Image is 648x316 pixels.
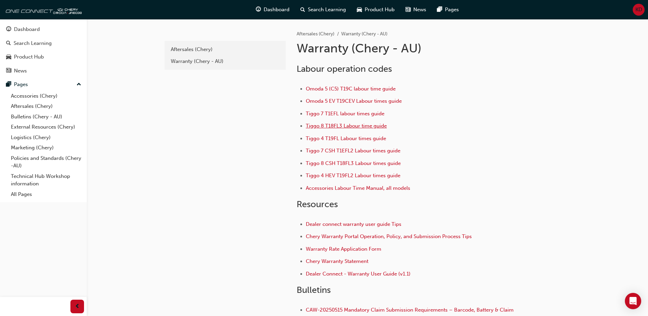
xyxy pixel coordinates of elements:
div: Search Learning [14,39,52,47]
img: oneconnect [3,3,82,16]
span: search-icon [300,5,305,14]
a: Tiggo 8 T18FL3 Labour time guide [306,123,387,129]
span: search-icon [6,40,11,47]
a: Marketing (Chery) [8,143,84,153]
span: Dashboard [264,6,289,14]
button: DashboardSearch LearningProduct HubNews [3,22,84,78]
span: Search Learning [308,6,346,14]
h1: Warranty (Chery - AU) [297,41,520,56]
a: guage-iconDashboard [250,3,295,17]
a: Accessories Labour Time Manual, all models [306,185,410,191]
a: news-iconNews [400,3,432,17]
a: Omoda 5 (C5) T19C labour time guide [306,86,396,92]
span: prev-icon [75,302,80,311]
span: Labour operation codes [297,64,392,74]
a: Tiggo 7 CSH T1EFL2 Labour times guide [306,148,400,154]
a: Aftersales (Chery) [8,101,84,112]
a: Tiggo 4 HEV T19FL2 Labour times guide [306,172,400,179]
span: Resources [297,199,338,210]
a: search-iconSearch Learning [295,3,351,17]
span: news-icon [6,68,11,74]
span: News [413,6,426,14]
a: Policies and Standards (Chery -AU) [8,153,84,171]
a: Tiggo 7 T1EFL labour times guide [306,111,384,117]
button: Pages [3,78,84,91]
a: Aftersales (Chery) [167,44,283,55]
div: Aftersales (Chery) [171,46,280,53]
div: Product Hub [14,53,44,61]
span: news-icon [405,5,411,14]
div: News [14,67,27,75]
a: Chery Warranty Portal Operation, Policy, and Submission Process Tips [306,233,472,239]
a: Warranty (Chery - AU) [167,55,283,67]
a: Warranty Rate Application Form [306,246,381,252]
div: Dashboard [14,26,40,33]
div: Warranty (Chery - AU) [171,57,280,65]
a: Chery Warranty Statement [306,258,368,264]
a: car-iconProduct Hub [351,3,400,17]
span: pages-icon [437,5,442,14]
span: up-icon [77,80,81,89]
span: guage-icon [256,5,261,14]
a: Accessories (Chery) [8,91,84,101]
a: Omoda 5 EV T19CEV Labour times guide [306,98,402,104]
span: pages-icon [6,82,11,88]
a: Aftersales (Chery) [297,31,334,37]
li: Warranty (Chery - AU) [341,30,387,38]
a: Dashboard [3,23,84,36]
a: Tiggo 4 T19FL Labour times guide [306,135,386,142]
span: KD [635,6,642,14]
button: KD [633,4,645,16]
a: Technical Hub Workshop information [8,171,84,189]
a: All Pages [8,189,84,200]
span: guage-icon [6,27,11,33]
a: Dealer Connect - Warranty User Guide (v1.1) [306,271,411,277]
a: pages-iconPages [432,3,464,17]
a: Bulletins (Chery - AU) [8,112,84,122]
a: News [3,65,84,77]
span: Product Hub [365,6,395,14]
span: car-icon [6,54,11,60]
a: Logistics (Chery) [8,132,84,143]
span: Pages [445,6,459,14]
a: Tiggo 8 CSH T18FL3 Labour times guide [306,160,401,166]
span: Bulletins [297,285,331,295]
a: Dealer connect warranty user guide Tips [306,221,401,227]
a: External Resources (Chery) [8,122,84,132]
span: car-icon [357,5,362,14]
a: Search Learning [3,37,84,50]
div: Open Intercom Messenger [625,293,641,309]
a: Product Hub [3,51,84,63]
div: Pages [14,81,28,88]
